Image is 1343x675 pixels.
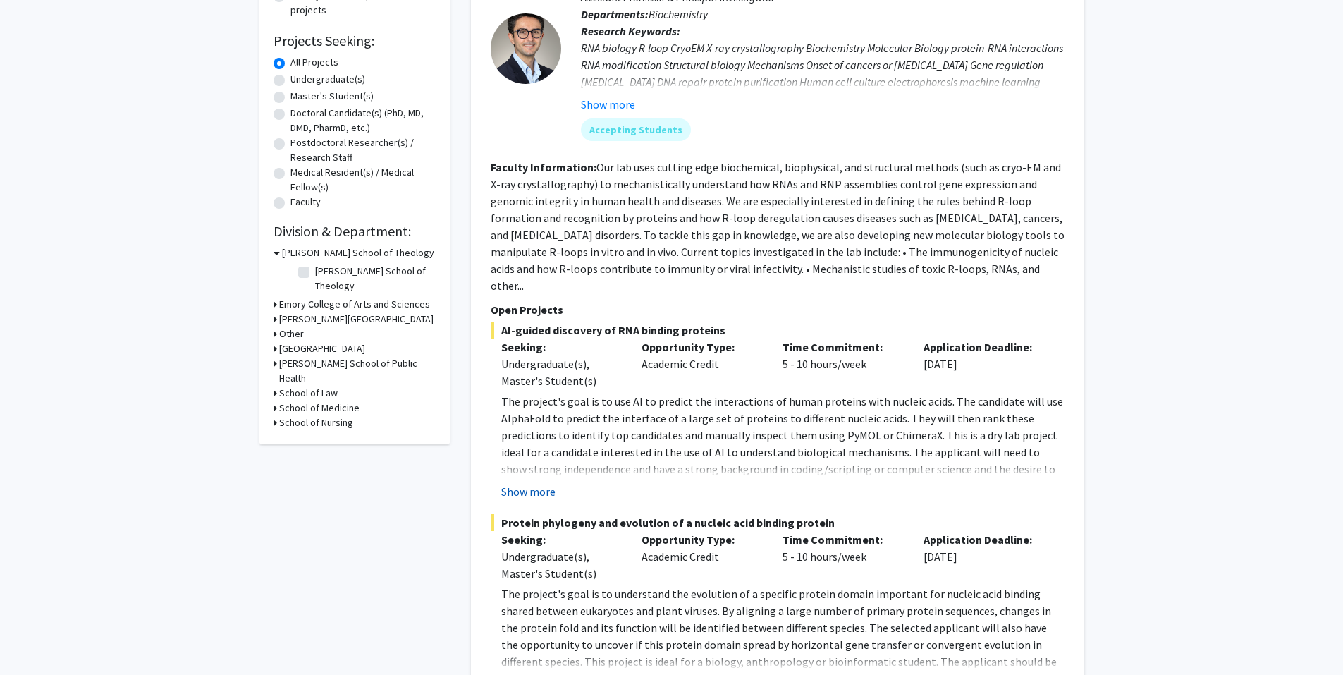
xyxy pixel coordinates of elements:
p: Application Deadline: [924,531,1043,548]
div: [DATE] [913,531,1054,582]
p: Opportunity Type: [642,339,761,355]
label: Undergraduate(s) [290,72,365,87]
label: Faculty [290,195,321,209]
p: Opportunity Type: [642,531,761,548]
p: Seeking: [501,531,621,548]
h3: Other [279,327,304,341]
h3: Emory College of Arts and Sciences [279,297,430,312]
p: Open Projects [491,301,1065,318]
iframe: Chat [11,612,60,664]
h3: School of Medicine [279,401,360,415]
div: 5 - 10 hours/week [772,531,913,582]
h3: [PERSON_NAME][GEOGRAPHIC_DATA] [279,312,434,327]
b: Faculty Information: [491,160,596,174]
div: RNA biology R-loop CryoEM X-ray crystallography Biochemistry Molecular Biology protein-RNA intera... [581,39,1065,107]
button: Show more [581,96,635,113]
label: Doctoral Candidate(s) (PhD, MD, DMD, PharmD, etc.) [290,106,436,135]
div: [DATE] [913,339,1054,389]
span: Biochemistry [649,7,708,21]
span: Protein phylogeny and evolution of a nucleic acid binding protein [491,514,1065,531]
b: Departments: [581,7,649,21]
span: AI-guided discovery of RNA binding proteins [491,322,1065,339]
p: Seeking: [501,339,621,355]
div: Academic Credit [631,339,772,389]
p: Application Deadline: [924,339,1043,355]
h3: School of Nursing [279,415,353,430]
h2: Division & Department: [274,223,436,240]
div: Undergraduate(s), Master's Student(s) [501,355,621,389]
h3: [GEOGRAPHIC_DATA] [279,341,365,356]
label: [PERSON_NAME] School of Theology [315,264,432,293]
h3: School of Law [279,386,338,401]
h3: [PERSON_NAME] School of Theology [282,245,434,260]
mat-chip: Accepting Students [581,118,691,141]
div: 5 - 10 hours/week [772,339,913,389]
label: All Projects [290,55,338,70]
h2: Projects Seeking: [274,32,436,49]
b: Research Keywords: [581,24,680,38]
fg-read-more: Our lab uses cutting edge biochemical, biophysical, and structural methods (such as cryo-EM and X... [491,160,1065,293]
label: Medical Resident(s) / Medical Fellow(s) [290,165,436,195]
p: Time Commitment: [783,339,902,355]
h3: [PERSON_NAME] School of Public Health [279,356,436,386]
p: Time Commitment: [783,531,902,548]
p: The project's goal is to use AI to predict the interactions of human proteins with nucleic acids.... [501,393,1065,511]
label: Postdoctoral Researcher(s) / Research Staff [290,135,436,165]
button: Show more [501,483,556,500]
label: Master's Student(s) [290,89,374,104]
div: Undergraduate(s), Master's Student(s) [501,548,621,582]
div: Academic Credit [631,531,772,582]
